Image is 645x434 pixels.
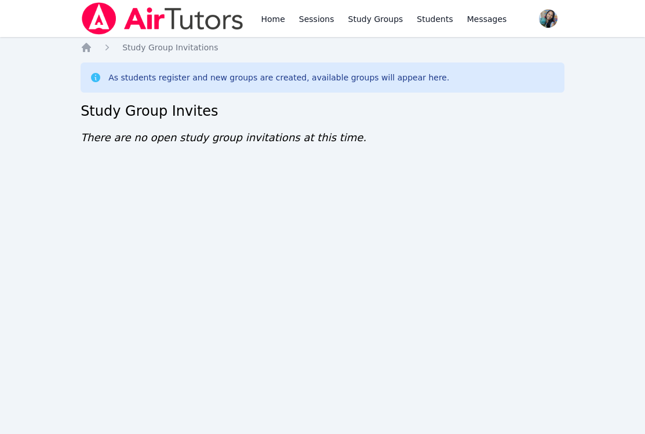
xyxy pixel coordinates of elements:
[81,2,245,35] img: Air Tutors
[467,13,507,25] span: Messages
[122,42,218,53] a: Study Group Invitations
[81,42,564,53] nav: Breadcrumb
[81,102,564,120] h2: Study Group Invites
[108,72,449,83] div: As students register and new groups are created, available groups will appear here.
[81,131,366,144] span: There are no open study group invitations at this time.
[122,43,218,52] span: Study Group Invitations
